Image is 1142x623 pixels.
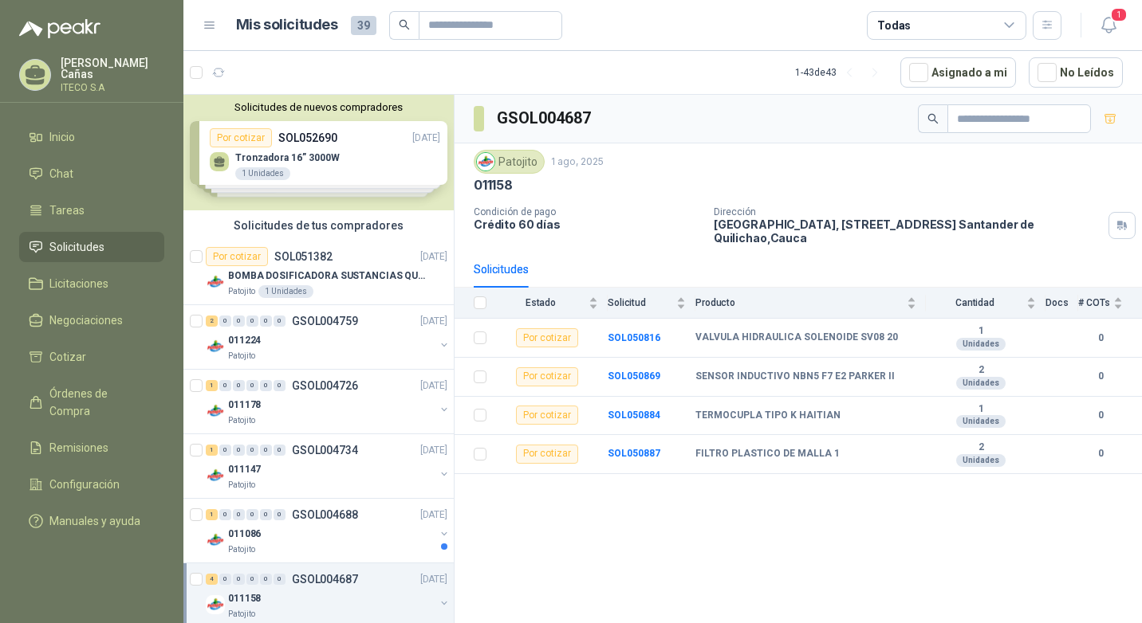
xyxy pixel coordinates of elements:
div: 1 Unidades [258,285,313,298]
a: Chat [19,159,164,189]
div: 1 - 43 de 43 [795,60,888,85]
a: Licitaciones [19,268,164,299]
p: GSOL004726 [292,380,358,391]
p: ITECO S.A [61,83,164,92]
a: SOL050869 [608,370,660,382]
p: [DATE] [420,314,447,329]
span: Solicitud [608,297,673,308]
th: Docs [1046,288,1078,319]
th: Solicitud [608,288,695,319]
b: 0 [1078,331,1123,346]
p: Crédito 60 días [474,217,701,231]
a: SOL050816 [608,332,660,343]
b: 0 [1078,369,1123,384]
a: Órdenes de Compra [19,378,164,426]
b: 0 [1078,408,1123,423]
span: Producto [695,297,904,308]
b: 0 [1078,446,1123,461]
p: Patojito [228,543,255,556]
div: Patojito [474,150,545,174]
p: Patojito [228,285,255,298]
div: 0 [219,574,231,585]
b: FILTRO PLASTICO DE MALLA 1 [695,448,840,460]
div: 4 [206,574,218,585]
span: Tareas [49,202,85,219]
b: SENSOR INDUCTIVO NBN5 F7 E2 PARKER II [695,370,895,383]
p: 011178 [228,398,261,413]
span: Manuales y ayuda [49,512,140,530]
b: 2 [926,364,1036,377]
div: 1 [206,445,218,456]
th: Producto [695,288,926,319]
div: 2 [206,315,218,327]
span: Licitaciones [49,275,108,292]
div: 0 [274,380,285,391]
b: 1 [926,325,1036,338]
p: GSOL004687 [292,574,358,585]
span: Remisiones [49,439,108,456]
div: 0 [246,315,258,327]
b: TERMOCUPLA TIPO K HAITIAN [695,409,841,422]
a: SOL050887 [608,448,660,459]
div: Unidades [956,338,1006,351]
div: 0 [274,574,285,585]
p: [GEOGRAPHIC_DATA], [STREET_ADDRESS] Santander de Quilichao , Cauca [714,217,1102,245]
p: Dirección [714,206,1102,217]
div: 0 [246,380,258,391]
div: Unidades [956,377,1006,390]
img: Company Logo [206,595,225,614]
span: Cotizar [49,348,86,366]
div: Unidades [956,454,1006,467]
div: 0 [219,315,231,327]
a: Cotizar [19,342,164,372]
div: 0 [233,315,245,327]
p: 011147 [228,462,261,477]
p: Patojito [228,608,255,621]
a: SOL050884 [608,409,660,421]
div: Por cotizar [206,247,268,266]
p: Condición de pago [474,206,701,217]
span: Órdenes de Compra [49,385,149,420]
div: 1 [206,509,218,520]
span: Negociaciones [49,311,123,329]
h1: Mis solicitudes [236,14,338,37]
div: 0 [274,509,285,520]
div: 0 [260,380,272,391]
div: 0 [219,380,231,391]
div: Por cotizar [516,367,578,386]
span: 39 [351,16,376,35]
div: Solicitudes de nuevos compradoresPor cotizarSOL052690[DATE] Tronzadora 16” 3000W1 UnidadesPor cot... [183,95,454,210]
span: Cantidad [926,297,1023,308]
div: 0 [246,574,258,585]
button: No Leídos [1029,57,1123,88]
a: Manuales y ayuda [19,506,164,536]
span: Estado [496,297,585,308]
p: BOMBA DOSIFICADORA SUSTANCIAS QUIMICAS [228,268,427,284]
button: 1 [1094,11,1123,40]
div: 0 [274,315,285,327]
div: 0 [260,509,272,520]
div: Solicitudes [474,261,529,278]
span: Configuración [49,476,120,493]
b: 1 [926,403,1036,416]
p: 011158 [474,177,513,194]
a: 1 0 0 0 0 0 GSOL004726[DATE] Company Logo011178Patojito [206,376,451,427]
img: Company Logo [206,337,225,356]
span: 1 [1110,7,1128,22]
a: Por cotizarSOL051382[DATE] Company LogoBOMBA DOSIFICADORA SUSTANCIAS QUIMICASPatojito1 Unidades [183,241,454,305]
a: Remisiones [19,433,164,463]
div: 1 [206,380,218,391]
img: Company Logo [206,402,225,421]
div: 0 [260,445,272,456]
div: Por cotizar [516,445,578,464]
div: 0 [246,445,258,456]
img: Company Logo [206,531,225,550]
span: Inicio [49,128,75,146]
span: # COTs [1078,297,1110,308]
div: 0 [233,380,245,391]
img: Company Logo [477,153,494,170]
span: Chat [49,165,73,182]
p: Patojito [228,414,255,427]
p: 011224 [228,333,261,348]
